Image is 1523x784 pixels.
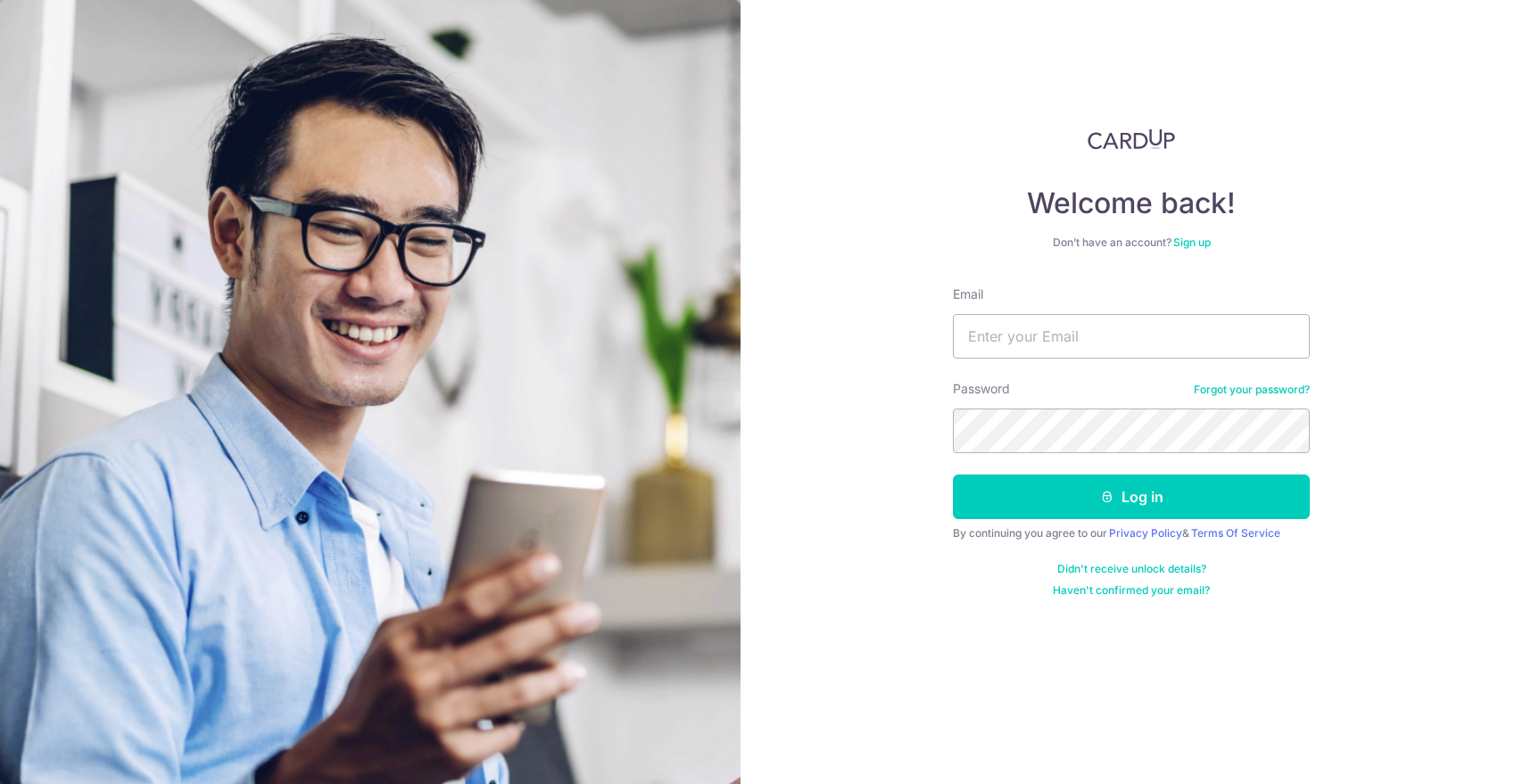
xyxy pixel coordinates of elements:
[953,186,1310,221] h4: Welcome back!
[953,235,1310,250] div: Don’t have an account?
[1194,383,1310,397] a: Forgot your password?
[1088,128,1175,150] img: CardUp Logo
[953,526,1310,541] div: By continuing you agree to our &
[953,314,1310,359] input: Enter your Email
[953,285,983,303] label: Email
[1053,583,1210,598] a: Haven't confirmed your email?
[953,380,1010,398] label: Password
[1191,526,1280,540] a: Terms Of Service
[1109,526,1182,540] a: Privacy Policy
[953,475,1310,519] button: Log in
[1057,562,1206,576] a: Didn't receive unlock details?
[1173,235,1211,249] a: Sign up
